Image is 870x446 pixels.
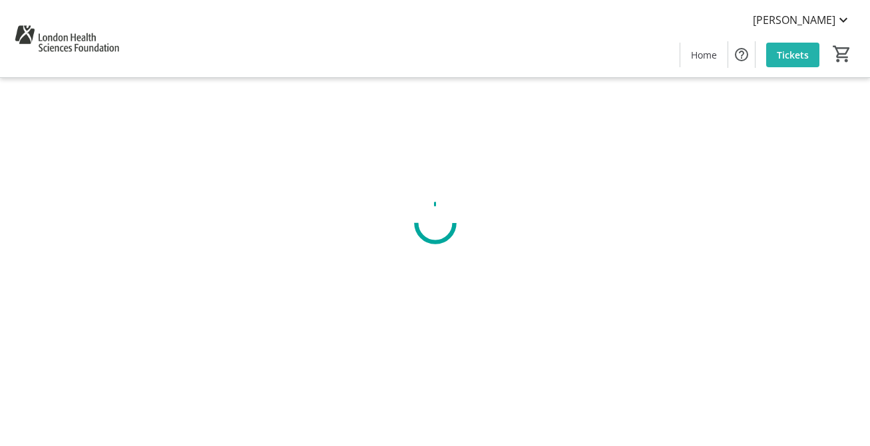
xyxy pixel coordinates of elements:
[753,12,835,28] span: [PERSON_NAME]
[728,41,755,68] button: Help
[680,43,728,67] a: Home
[742,9,862,31] button: [PERSON_NAME]
[691,48,717,62] span: Home
[8,5,126,72] img: London Health Sciences Foundation's Logo
[777,48,809,62] span: Tickets
[766,43,819,67] a: Tickets
[830,42,854,66] button: Cart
